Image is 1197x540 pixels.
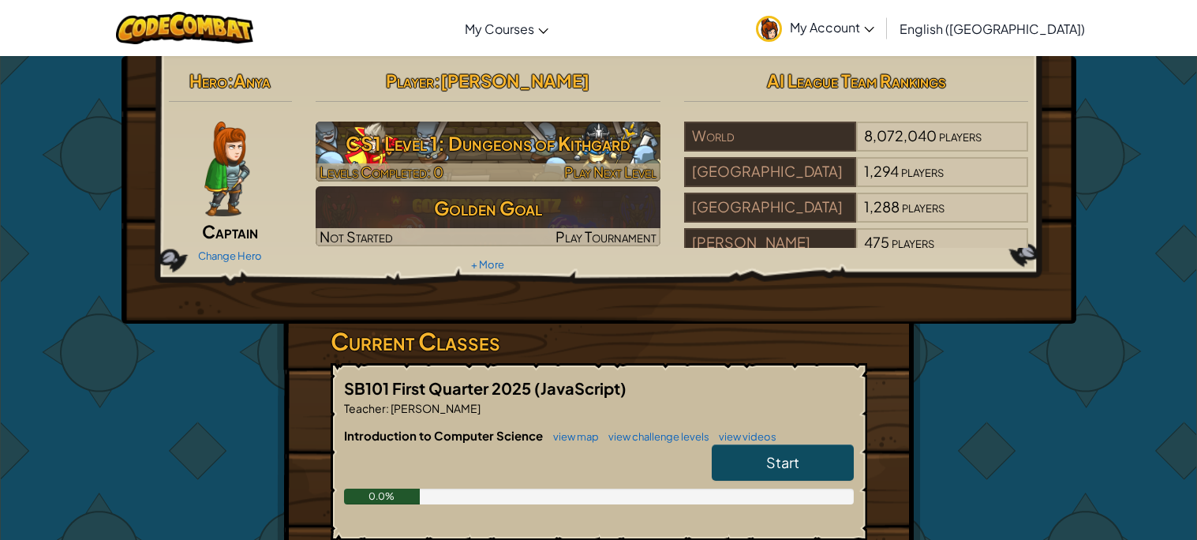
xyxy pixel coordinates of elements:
[316,190,660,226] h3: Golden Goal
[864,197,900,216] span: 1,288
[555,227,656,246] span: Play Tournament
[202,220,258,242] span: Captain
[204,122,249,216] img: captain-pose.png
[900,21,1085,37] span: English ([GEOGRAPHIC_DATA])
[684,228,856,258] div: [PERSON_NAME]
[766,453,799,471] span: Start
[756,16,782,42] img: avatar
[189,69,227,92] span: Hero
[564,163,656,181] span: Play Next Level
[864,126,937,144] span: 8,072,040
[864,233,889,251] span: 475
[320,163,443,181] span: Levels Completed: 0
[344,489,421,504] div: 0.0%
[386,69,434,92] span: Player
[600,430,709,443] a: view challenge levels
[471,258,504,271] a: + More
[227,69,234,92] span: :
[320,227,393,246] span: Not Started
[767,69,946,92] span: AI League Team Rankings
[684,122,856,152] div: World
[316,122,660,182] img: CS1 Level 1: Dungeons of Kithgard
[465,21,534,37] span: My Courses
[684,193,856,223] div: [GEOGRAPHIC_DATA]
[790,19,874,36] span: My Account
[198,249,262,262] a: Change Hero
[316,122,660,182] a: Play Next Level
[892,233,934,251] span: players
[389,401,481,415] span: [PERSON_NAME]
[316,186,660,246] a: Golden GoalNot StartedPlay Tournament
[534,378,627,398] span: (JavaScript)
[684,157,856,187] div: [GEOGRAPHIC_DATA]
[440,69,589,92] span: [PERSON_NAME]
[684,137,1029,155] a: World8,072,040players
[344,401,386,415] span: Teacher
[386,401,389,415] span: :
[316,186,660,246] img: Golden Goal
[902,197,945,216] span: players
[434,69,440,92] span: :
[684,243,1029,261] a: [PERSON_NAME]475players
[748,3,882,53] a: My Account
[545,430,599,443] a: view map
[331,324,867,359] h3: Current Classes
[344,378,534,398] span: SB101 First Quarter 2025
[939,126,982,144] span: players
[901,162,944,180] span: players
[684,208,1029,226] a: [GEOGRAPHIC_DATA]1,288players
[316,126,660,161] h3: CS1 Level 1: Dungeons of Kithgard
[457,7,556,50] a: My Courses
[892,7,1093,50] a: English ([GEOGRAPHIC_DATA])
[344,428,545,443] span: Introduction to Computer Science
[864,162,899,180] span: 1,294
[116,12,254,44] img: CodeCombat logo
[711,430,776,443] a: view videos
[684,172,1029,190] a: [GEOGRAPHIC_DATA]1,294players
[234,69,271,92] span: Anya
